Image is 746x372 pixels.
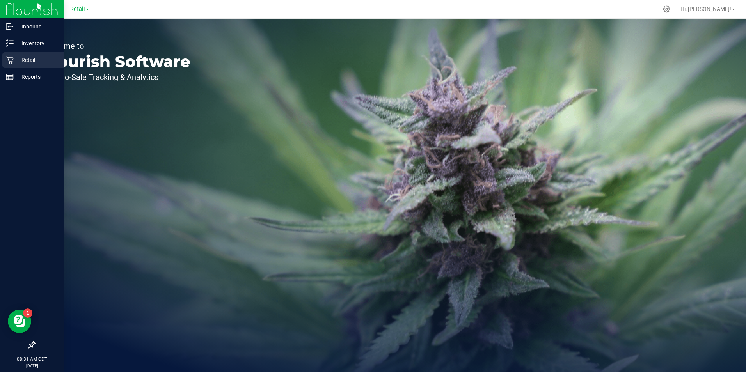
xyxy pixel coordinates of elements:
p: Retail [14,55,60,65]
p: Inventory [14,39,60,48]
div: Manage settings [662,5,671,13]
p: Reports [14,72,60,81]
p: 08:31 AM CDT [4,356,60,363]
p: Flourish Software [42,54,190,69]
p: Inbound [14,22,60,31]
iframe: Resource center [8,310,31,333]
span: Hi, [PERSON_NAME]! [680,6,731,12]
p: Seed-to-Sale Tracking & Analytics [42,73,190,81]
p: [DATE] [4,363,60,368]
span: Retail [70,6,85,12]
inline-svg: Inbound [6,23,14,30]
p: Welcome to [42,42,190,50]
inline-svg: Retail [6,56,14,64]
inline-svg: Reports [6,73,14,81]
inline-svg: Inventory [6,39,14,47]
iframe: Resource center unread badge [23,308,32,318]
